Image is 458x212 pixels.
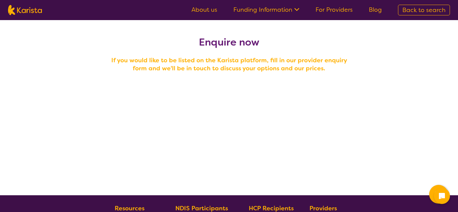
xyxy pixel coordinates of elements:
h4: If you would like to be listed on the Karista platform, fill in our provider enquiry form and we'... [108,56,350,72]
h2: Enquire now [108,36,350,48]
button: Channel Menu [429,185,448,204]
a: Funding Information [233,6,299,14]
a: For Providers [316,6,353,14]
a: Blog [369,6,382,14]
a: Back to search [398,5,450,15]
img: Karista logo [8,5,42,15]
a: About us [191,6,217,14]
span: Back to search [402,6,446,14]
